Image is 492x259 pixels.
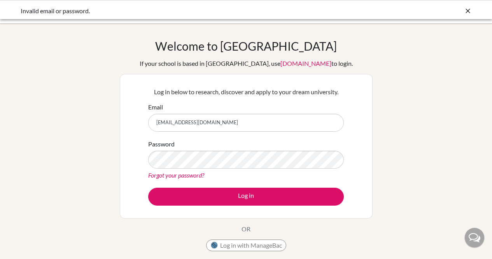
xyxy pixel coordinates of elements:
[242,224,250,234] p: OR
[206,240,286,251] button: Log in with ManageBac
[21,6,355,16] div: Invalid email or password.
[148,171,204,179] a: Forgot your password?
[148,87,344,97] p: Log in below to research, discover and apply to your dream university.
[280,60,331,67] a: [DOMAIN_NAME]
[148,102,163,112] label: Email
[155,39,337,53] h1: Welcome to [GEOGRAPHIC_DATA]
[148,188,344,206] button: Log in
[148,139,175,149] label: Password
[140,59,353,68] div: If your school is based in [GEOGRAPHIC_DATA], use to login.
